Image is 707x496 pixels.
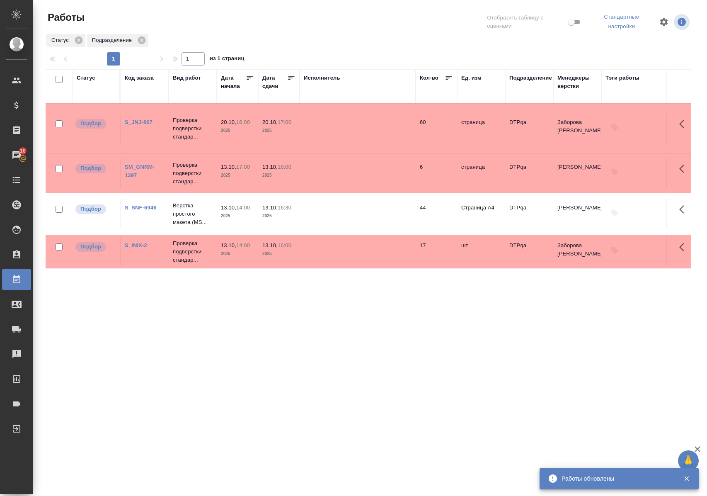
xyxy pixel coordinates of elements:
p: Подразделение [92,36,135,44]
div: Подразделение [509,74,552,82]
p: Проверка подверстки стандар... [173,161,213,186]
div: Исполнитель [304,74,340,82]
p: 13.10, [221,204,236,211]
button: Здесь прячутся важные кнопки [674,237,694,257]
a: 10 [2,145,31,165]
a: S_INIX-2 [125,242,147,248]
span: Работы [46,11,85,24]
td: Страница А4 [457,199,505,229]
p: 2025 [262,250,295,258]
button: Здесь прячутся важные кнопки [674,199,694,219]
p: 2025 [262,126,295,135]
td: шт [457,237,505,266]
p: 2025 [221,171,254,180]
p: Статус [51,36,72,44]
button: Добавить тэги [605,163,624,181]
span: 🙏 [681,452,695,469]
div: Тэги работы [605,74,639,82]
div: Можно подбирать исполнителей [75,163,116,174]
p: Подбор [80,119,101,128]
div: Кол-во [420,74,438,82]
p: 13.10, [262,242,278,248]
p: Подбор [80,164,101,173]
p: 17:00 [236,164,250,170]
p: 2025 [221,212,254,220]
div: Дата начала [221,74,246,90]
td: 17 [416,237,457,266]
td: DTPqa [505,159,553,188]
div: split button [589,11,654,33]
p: 18:00 [278,164,291,170]
p: [PERSON_NAME] [557,204,597,212]
p: 20.10, [262,119,278,125]
div: Статус [77,74,95,82]
button: Здесь прячутся важные кнопки [674,159,694,179]
a: SM_GNRM-1397 [125,164,155,178]
td: страница [457,159,505,188]
p: 2025 [262,212,295,220]
p: 13.10, [221,164,236,170]
p: 13.10, [262,164,278,170]
p: 17:00 [278,119,291,125]
p: Подбор [80,205,101,213]
div: Менеджеры верстки [557,74,597,90]
div: Ед. изм [461,74,482,82]
button: Добавить тэги [605,118,624,136]
button: Закрыть [678,475,695,482]
p: 16:00 [236,119,250,125]
p: Верстка простого макета (MS... [173,202,213,226]
td: DTPqa [505,199,553,229]
span: Настроить таблицу [654,12,674,32]
span: Отобразить таблицу с оценками [487,14,566,30]
span: 10 [15,147,31,155]
span: из 1 страниц [210,53,245,66]
div: Можно подбирать исполнителей [75,204,116,215]
div: Работы обновлены [562,474,671,483]
button: Здесь прячутся важные кнопки [674,114,694,134]
p: Заборова [PERSON_NAME] [557,241,597,258]
span: Посмотреть информацию [674,14,691,30]
div: Можно подбирать исполнителей [75,118,116,129]
div: Вид работ [173,74,201,82]
td: страница [457,114,505,143]
div: Подразделение [87,34,148,47]
p: Подбор [80,243,101,251]
div: Можно подбирать исполнителей [75,241,116,253]
p: 16:30 [278,204,291,211]
p: 2025 [262,171,295,180]
div: Дата сдачи [262,74,287,90]
td: 60 [416,114,457,143]
p: 13.10, [262,204,278,211]
div: Код заказа [125,74,154,82]
p: 14:00 [236,242,250,248]
p: 2025 [221,250,254,258]
a: S_JNJ-867 [125,119,153,125]
p: Проверка подверстки стандар... [173,116,213,141]
a: S_SNF-6946 [125,204,157,211]
td: DTPqa [505,114,553,143]
p: 2025 [221,126,254,135]
p: Заборова [PERSON_NAME] [557,118,597,135]
td: 6 [416,159,457,188]
div: Статус [46,34,85,47]
button: Добавить тэги [605,241,624,260]
button: 🙏 [678,450,699,471]
p: 14:00 [236,204,250,211]
p: 13.10, [221,242,236,248]
p: [PERSON_NAME] [557,163,597,171]
p: 16:00 [278,242,291,248]
button: Добавить тэги [605,204,624,222]
td: 44 [416,199,457,229]
td: DTPqa [505,237,553,266]
p: Проверка подверстки стандар... [173,239,213,264]
p: 20.10, [221,119,236,125]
